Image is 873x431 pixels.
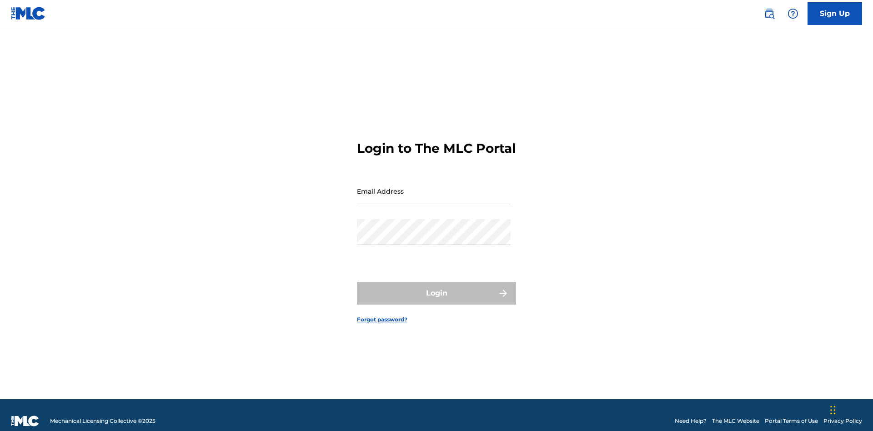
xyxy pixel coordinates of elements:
a: Privacy Policy [823,417,862,425]
a: Forgot password? [357,316,407,324]
span: Mechanical Licensing Collective © 2025 [50,417,156,425]
iframe: Chat Widget [828,387,873,431]
div: Help [784,5,802,23]
img: help [788,8,798,19]
a: Portal Terms of Use [765,417,818,425]
h3: Login to The MLC Portal [357,140,516,156]
a: Sign Up [808,2,862,25]
a: The MLC Website [712,417,759,425]
img: logo [11,416,39,426]
img: search [764,8,775,19]
div: Drag [830,396,836,424]
a: Public Search [760,5,778,23]
img: MLC Logo [11,7,46,20]
a: Need Help? [675,417,707,425]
